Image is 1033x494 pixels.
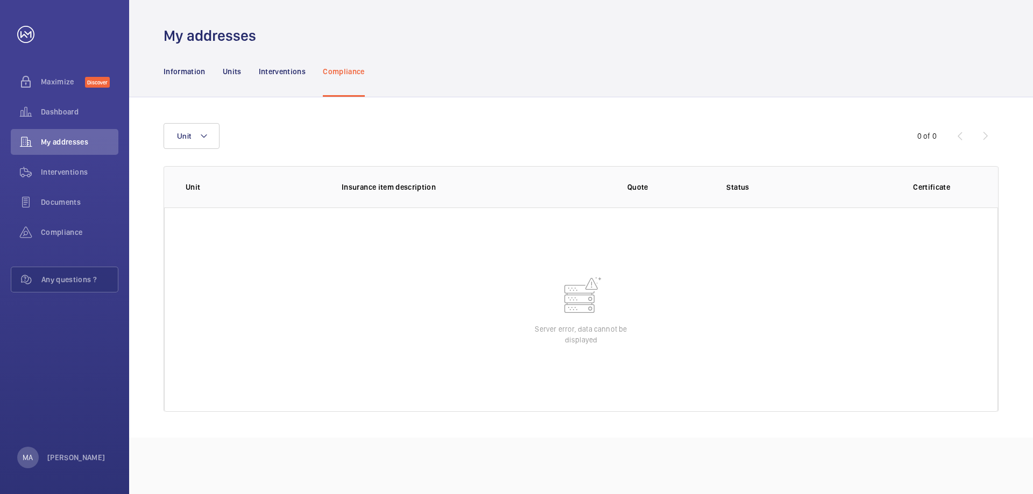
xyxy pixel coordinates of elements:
span: Compliance [41,227,118,238]
span: My addresses [41,137,118,147]
p: Compliance [323,66,365,77]
p: Unit [186,182,324,192]
span: Maximize [41,76,85,87]
button: Unit [164,123,220,149]
p: Insurance item description [342,182,549,192]
p: Quote [627,182,648,192]
p: Information [164,66,206,77]
p: Server error, data cannot be displayed [527,324,635,345]
div: 0 of 0 [917,131,937,141]
span: Dashboard [41,106,118,117]
p: [PERSON_NAME] [47,452,105,463]
span: Discover [85,77,110,88]
p: Status [726,182,869,192]
span: Interventions [41,167,118,177]
p: Interventions [259,66,306,77]
p: Units [223,66,242,77]
span: Documents [41,197,118,207]
p: MA [23,452,33,463]
span: Unit [177,132,191,140]
p: Certificate [887,182,977,192]
h1: My addresses [164,26,256,46]
span: Any questions ? [41,274,118,285]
